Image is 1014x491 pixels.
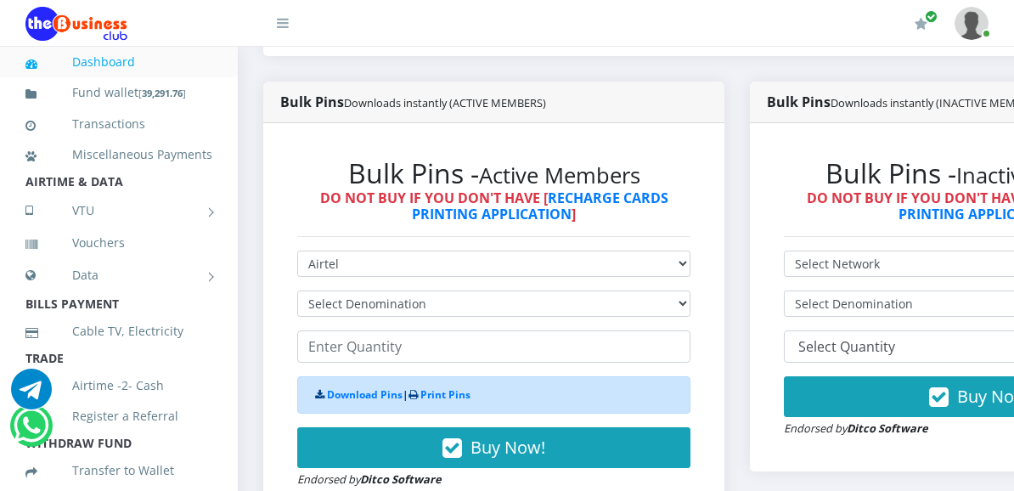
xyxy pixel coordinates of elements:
[297,471,442,487] small: Endorsed by
[25,135,212,174] a: Miscellaneous Payments
[25,366,212,405] a: Airtime -2- Cash
[14,418,48,446] a: Chat for support
[327,387,403,402] a: Download Pins
[25,7,127,41] img: Logo
[25,42,212,82] a: Dashboard
[25,451,212,490] a: Transfer to Wallet
[142,87,183,99] b: 39,291.76
[320,189,668,223] strong: DO NOT BUY IF YOU DON'T HAVE [ ]
[360,471,442,487] strong: Ditco Software
[847,420,928,436] strong: Ditco Software
[925,10,938,23] span: Renew/Upgrade Subscription
[138,87,186,99] small: [ ]
[25,312,212,351] a: Cable TV, Electricity
[915,17,927,31] i: Renew/Upgrade Subscription
[25,104,212,144] a: Transactions
[470,436,545,459] span: Buy Now!
[25,223,212,262] a: Vouchers
[784,420,928,436] small: Endorsed by
[344,95,546,110] small: Downloads instantly (ACTIVE MEMBERS)
[297,427,690,468] button: Buy Now!
[955,7,989,40] img: User
[315,387,470,402] strong: |
[420,387,470,402] a: Print Pins
[11,381,52,409] a: Chat for support
[25,73,212,113] a: Fund wallet[39,291.76]
[25,189,212,232] a: VTU
[25,397,212,436] a: Register a Referral
[297,330,690,363] input: Enter Quantity
[280,93,546,111] strong: Bulk Pins
[412,189,668,223] a: RECHARGE CARDS PRINTING APPLICATION
[297,157,690,189] h2: Bulk Pins -
[25,254,212,296] a: Data
[479,161,640,190] small: Active Members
